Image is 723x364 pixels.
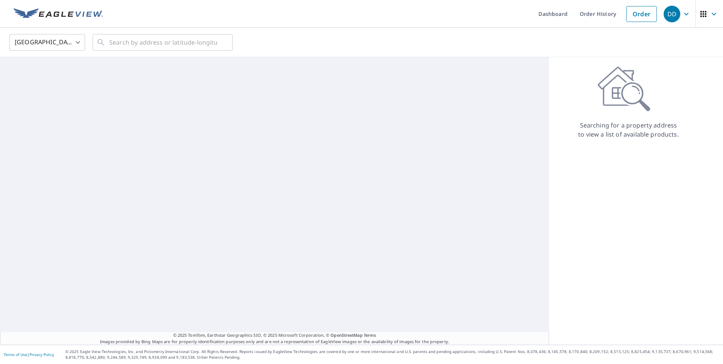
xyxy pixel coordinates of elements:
[14,8,103,20] img: EV Logo
[578,121,679,139] p: Searching for a property address to view a list of available products.
[4,352,54,357] p: |
[29,352,54,357] a: Privacy Policy
[626,6,657,22] a: Order
[173,332,376,339] span: © 2025 TomTom, Earthstar Geographics SIO, © 2025 Microsoft Corporation, ©
[4,352,27,357] a: Terms of Use
[664,6,680,22] div: DD
[65,349,719,360] p: © 2025 Eagle View Technologies, Inc. and Pictometry International Corp. All Rights Reserved. Repo...
[109,32,217,53] input: Search by address or latitude-longitude
[9,32,85,53] div: [GEOGRAPHIC_DATA]
[364,332,376,338] a: Terms
[330,332,362,338] a: OpenStreetMap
